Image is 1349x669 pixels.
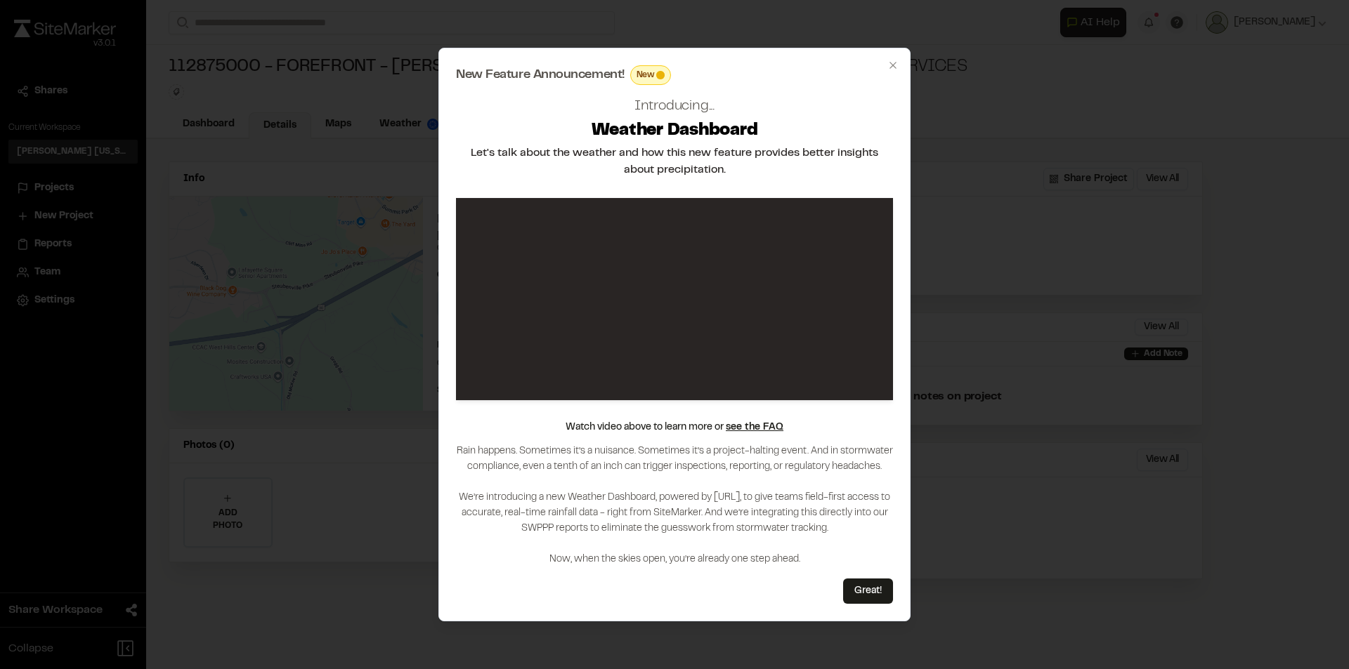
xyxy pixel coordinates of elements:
h2: Let's talk about the weather and how this new feature provides better insights about precipitation. [456,145,893,178]
span: New Feature Announcement! [456,69,625,81]
button: Great! [843,578,893,604]
p: Rain happens. Sometimes it’s a nuisance. Sometimes it’s a project-halting event. And in stormwate... [456,444,893,567]
div: This feature is brand new! Enjoy! [630,65,672,85]
p: Watch video above to learn more or [566,420,783,435]
span: This feature is brand new! Enjoy! [656,71,665,79]
span: New [637,69,654,81]
h2: Weather Dashboard [592,120,758,143]
h2: Introducing... [634,96,715,117]
a: see the FAQ [726,423,783,432]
